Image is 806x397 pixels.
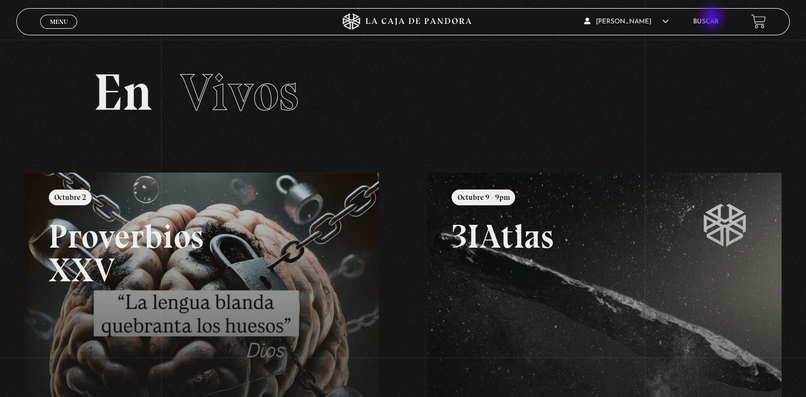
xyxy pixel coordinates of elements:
span: [PERSON_NAME] [584,18,669,25]
span: Vivos [180,61,299,123]
span: Cerrar [46,27,72,35]
a: View your shopping cart [751,14,766,29]
h2: En [93,67,713,118]
span: Menu [50,18,68,25]
a: Buscar [693,18,719,25]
